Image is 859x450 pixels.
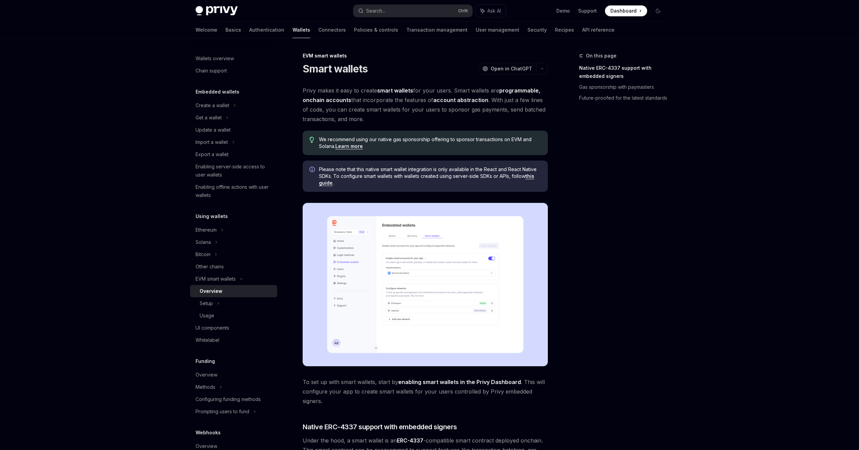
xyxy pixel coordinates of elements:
[458,8,468,14] span: Ctrl K
[190,369,277,381] a: Overview
[491,65,532,72] span: Open in ChatGPT
[303,203,548,366] img: Sample enable smart wallets
[377,87,413,94] strong: smart wallets
[579,63,669,82] a: Native ERC-4337 support with embedded signers
[353,5,472,17] button: Search...CtrlK
[196,212,228,220] h5: Using wallets
[398,379,521,386] a: enabling smart wallets in the Privy Dashboard
[196,183,273,199] div: Enabling offline actions with user wallets
[318,22,346,38] a: Connectors
[190,334,277,346] a: Whitelabel
[578,7,597,14] a: Support
[190,310,277,322] a: Usage
[190,148,277,161] a: Export a wallet
[527,22,547,38] a: Security
[354,22,398,38] a: Policies & controls
[190,161,277,181] a: Enabling server-side access to user wallets
[303,377,548,406] span: To set up with smart wallets, start by . This will configure your app to create smart wallets for...
[303,63,368,75] h1: Smart wallets
[196,238,211,246] div: Solana
[200,312,214,320] div: Usage
[196,407,249,416] div: Prompting users to fund
[190,65,277,77] a: Chain support
[196,226,217,234] div: Ethereum
[190,322,277,334] a: UI components
[555,22,574,38] a: Recipes
[196,67,227,75] div: Chain support
[586,52,617,60] span: On this page
[190,52,277,65] a: Wallets overview
[196,275,236,283] div: EVM smart wallets
[579,82,669,93] a: Gas sponsorship with paymasters
[196,371,217,379] div: Overview
[200,287,222,295] div: Overview
[476,5,506,17] button: Ask AI
[397,437,423,444] a: ERC-4337
[196,263,224,271] div: Other chains
[196,126,231,134] div: Update a wallet
[196,138,228,146] div: Import a wallet
[582,22,614,38] a: API reference
[487,7,501,14] span: Ask AI
[190,393,277,405] a: Configuring funding methods
[196,163,273,179] div: Enabling server-side access to user wallets
[196,88,239,96] h5: Embedded wallets
[605,5,647,16] a: Dashboard
[196,357,215,365] h5: Funding
[200,299,213,307] div: Setup
[476,22,519,38] a: User management
[406,22,468,38] a: Transaction management
[190,285,277,297] a: Overview
[303,422,457,432] span: Native ERC-4337 support with embedded signers
[335,143,363,149] a: Learn more
[196,429,221,437] h5: Webhooks
[196,101,229,110] div: Create a wallet
[196,6,238,16] img: dark logo
[196,22,217,38] a: Welcome
[196,336,219,344] div: Whitelabel
[190,261,277,273] a: Other chains
[309,137,314,143] svg: Tip
[225,22,241,38] a: Basics
[610,7,637,14] span: Dashboard
[196,54,234,63] div: Wallets overview
[190,124,277,136] a: Update a wallet
[196,250,210,259] div: Bitcoin
[366,7,385,15] div: Search...
[309,167,316,173] svg: Info
[292,22,310,38] a: Wallets
[303,86,548,124] span: Privy makes it easy to create for your users. Smart wallets are that incorporate the features of ...
[433,97,488,104] a: account abstraction
[196,114,222,122] div: Get a wallet
[196,324,229,332] div: UI components
[478,63,536,74] button: Open in ChatGPT
[319,136,541,150] span: We recommend using our native gas sponsorship offering to sponsor transactions on EVM and Solana.
[249,22,284,38] a: Authentication
[196,395,261,403] div: Configuring funding methods
[579,93,669,103] a: Future-proofed for the latest standards
[303,52,548,59] div: EVM smart wallets
[653,5,663,16] button: Toggle dark mode
[319,166,541,186] span: Please note that this native smart wallet integration is only available in the React and React Na...
[196,383,215,391] div: Methods
[190,181,277,201] a: Enabling offline actions with user wallets
[556,7,570,14] a: Demo
[196,150,229,159] div: Export a wallet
